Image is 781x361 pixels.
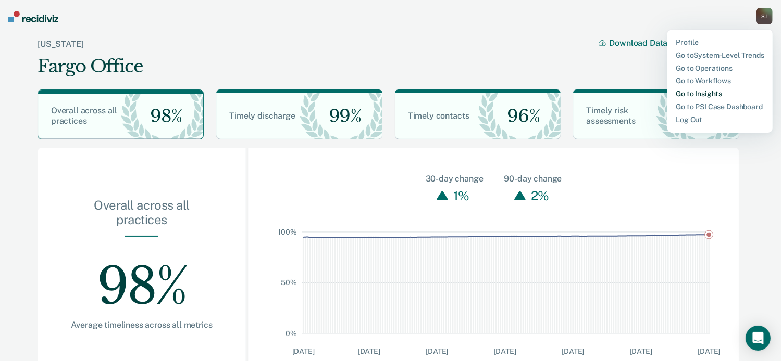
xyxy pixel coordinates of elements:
div: 30-day change [426,173,484,185]
span: Timely contacts [408,111,469,121]
a: Profile [676,38,764,47]
button: Download Data [599,38,680,48]
text: [DATE] [562,347,584,355]
span: Timely discharge [229,111,295,121]
text: [DATE] [292,347,315,355]
span: 99% [320,106,362,127]
span: 98% [142,106,182,127]
span: Overall across all practices [51,106,117,126]
a: [US_STATE] [38,39,83,49]
div: Average timeliness across all metrics [71,320,213,330]
a: Go to Workflows [676,76,764,85]
button: SJ [756,8,773,24]
div: Fargo Office [38,56,143,77]
text: [DATE] [698,347,720,355]
a: Go to PSI Case Dashboard [676,102,764,111]
div: 2% [528,185,552,206]
div: Overall across all practices [71,198,213,236]
text: [DATE] [630,347,652,355]
a: Go to Operations [676,64,764,73]
img: Recidiviz [8,11,58,22]
div: Open Intercom Messenger [746,326,771,351]
a: Log Out [676,115,764,124]
a: Go to Insights [676,89,764,98]
text: [DATE] [358,347,380,355]
text: [DATE] [494,347,516,355]
div: 98% [71,237,213,320]
a: Go toSystem-Level Trends [676,51,764,60]
div: 90-day change [504,173,562,185]
div: S J [756,8,773,24]
span: Timely risk assessments [586,106,635,126]
text: [DATE] [426,347,448,355]
span: 96% [499,106,540,127]
div: 1% [451,185,472,206]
